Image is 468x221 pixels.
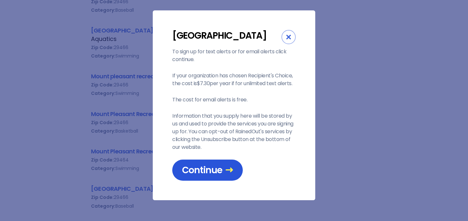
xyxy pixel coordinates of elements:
p: If your organization has chosen Recipient's Choice, the cost is $7.30 per year if for unlimited t... [172,72,296,87]
p: The cost for email alerts is free. [172,96,296,104]
div: Close [281,30,296,44]
p: Information that you supply here will be stored by us and used to provide the services you are si... [172,112,296,151]
span: Continue [182,164,233,176]
div: [GEOGRAPHIC_DATA] [172,30,281,41]
p: To sign up for text alerts or for email alerts click continue. [172,48,296,63]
